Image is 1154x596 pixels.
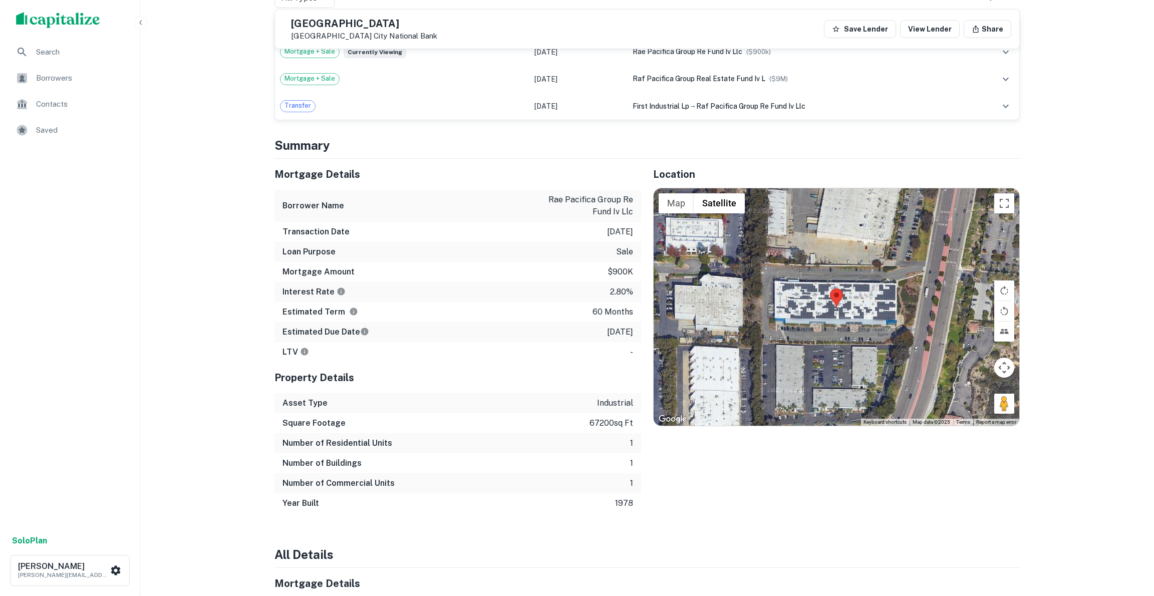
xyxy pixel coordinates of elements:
td: [DATE] [529,93,628,120]
button: [PERSON_NAME][PERSON_NAME][EMAIL_ADDRESS][DOMAIN_NAME] [10,555,130,586]
h4: All Details [274,545,1020,563]
p: 60 months [593,306,633,318]
span: first industrial lp [633,102,689,110]
button: expand row [997,44,1014,61]
p: - [630,346,633,358]
p: 67200 sq ft [590,417,633,429]
img: Google [656,413,689,426]
button: Rotate map counterclockwise [994,301,1014,321]
a: Contacts [8,92,132,116]
h6: Loan Purpose [282,246,336,258]
button: Show street map [659,193,694,213]
button: Show satellite imagery [694,193,745,213]
button: Drag Pegman onto the map to open Street View [994,394,1014,414]
p: sale [616,246,633,258]
p: 2.80% [610,286,633,298]
h5: [GEOGRAPHIC_DATA] [291,19,437,29]
h4: Summary [274,136,1020,154]
a: SoloPlan [12,535,47,547]
h5: Location [653,167,1020,182]
span: raf pacifica group real estate fund iv l [633,75,765,83]
h5: Property Details [274,370,641,385]
span: Search [36,46,126,58]
p: rae pacifica group re fund iv llc [543,194,633,218]
h6: Transaction Date [282,226,350,238]
span: Currently viewing [344,46,406,58]
iframe: Chat Widget [1104,516,1154,564]
strong: Solo Plan [12,536,47,545]
h6: Mortgage Amount [282,266,355,278]
a: City National Bank [374,32,437,40]
h6: Number of Residential Units [282,437,392,449]
button: Save Lender [824,20,896,38]
p: 1978 [615,497,633,509]
button: Share [964,20,1011,38]
button: Rotate map clockwise [994,280,1014,301]
h6: [PERSON_NAME] [18,562,108,570]
h6: LTV [282,346,309,358]
button: expand row [997,71,1014,88]
h6: Number of Commercial Units [282,477,395,489]
button: Keyboard shortcuts [863,419,907,426]
img: capitalize-logo.png [16,12,100,28]
a: Saved [8,118,132,142]
span: Mortgage + Sale [280,74,339,84]
svg: Term is based on a standard schedule for this type of loan. [349,307,358,316]
span: Map data ©2025 [913,419,950,425]
span: Mortgage + Sale [280,47,339,57]
h6: Number of Buildings [282,457,362,469]
svg: Estimate is based on a standard schedule for this type of loan. [360,327,369,336]
p: $900k [608,266,633,278]
a: Open this area in Google Maps (opens a new window) [656,413,689,426]
a: Borrowers [8,66,132,90]
p: [GEOGRAPHIC_DATA] [291,32,437,41]
button: Tilt map [994,322,1014,342]
button: expand row [997,98,1014,115]
a: Terms (opens in new tab) [956,419,970,425]
span: ($ 9M ) [769,75,788,83]
a: Report a map error [976,419,1016,425]
h5: Mortgage Details [274,576,641,591]
a: Search [8,40,132,64]
h6: Year Built [282,497,319,509]
svg: The interest rates displayed on the website are for informational purposes only and may be report... [337,287,346,296]
td: [DATE] [529,66,628,93]
a: View Lender [900,20,960,38]
p: industrial [597,397,633,409]
span: Borrowers [36,72,126,84]
p: [DATE] [607,226,633,238]
p: 1 [630,477,633,489]
span: ($ 900k ) [746,48,771,56]
div: → [633,101,964,112]
svg: LTVs displayed on the website are for informational purposes only and may be reported incorrectly... [300,347,309,356]
h6: Interest Rate [282,286,346,298]
p: [PERSON_NAME][EMAIL_ADDRESS][DOMAIN_NAME] [18,570,108,579]
span: Contacts [36,98,126,110]
h6: Square Footage [282,417,346,429]
h6: Asset Type [282,397,328,409]
h6: Borrower Name [282,200,344,212]
span: Transfer [280,101,315,111]
button: Toggle fullscreen view [994,193,1014,213]
p: 1 [630,437,633,449]
span: raf pacifica group re fund iv llc [696,102,805,110]
h5: Mortgage Details [274,167,641,182]
h6: Estimated Term [282,306,358,318]
span: Saved [36,124,126,136]
span: rae pacifica group re fund iv llc [633,48,742,56]
button: Map camera controls [994,358,1014,378]
td: [DATE] [529,39,628,66]
p: [DATE] [607,326,633,338]
p: 1 [630,457,633,469]
h6: Estimated Due Date [282,326,369,338]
